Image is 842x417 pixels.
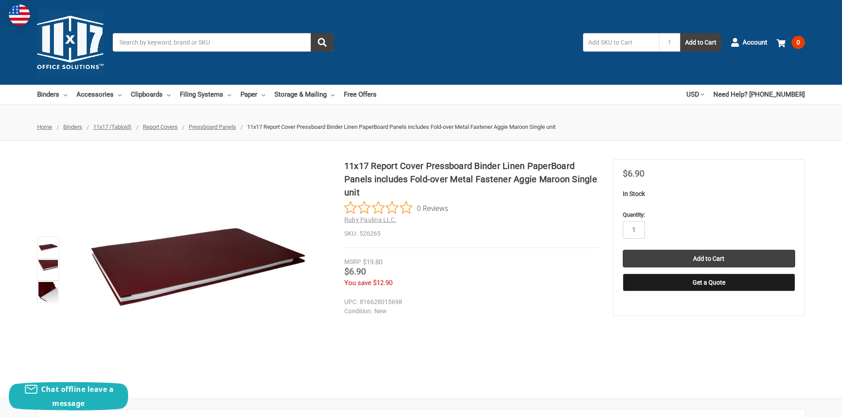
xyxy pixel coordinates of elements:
input: Add to Cart [623,250,795,267]
dd: 816628015698 [344,297,594,307]
a: 0 [777,31,805,54]
label: Quantity: [623,210,795,219]
a: Need Help? [PHONE_NUMBER] [713,85,805,104]
button: Rated 0 out of 5 stars from 0 reviews. Jump to reviews. [344,201,448,214]
a: Report Covers [143,124,178,130]
a: Filing Systems [180,85,231,104]
a: 11x17 (Tabloid) [93,124,132,130]
a: Paper [240,85,265,104]
input: Search by keyword, brand or SKU [113,33,334,52]
dt: Condition: [344,307,372,316]
span: $19.80 [363,258,382,266]
a: Binders [37,85,67,104]
a: Account [731,31,767,54]
span: 0 Reviews [417,201,448,214]
span: 11x17 Report Cover Pressboard Binder Linen PaperBoard Panels includes Fold-over Metal Fastener Ag... [247,124,556,130]
span: $6.90 [344,266,366,277]
dt: UPC: [344,297,358,307]
button: Chat offline leave a message [9,382,128,410]
span: $12.90 [373,279,392,287]
dd: New [344,307,594,316]
span: $6.90 [623,168,644,179]
a: Storage & Mailing [274,85,335,104]
a: Accessories [76,85,122,104]
dt: SKU: [344,229,357,238]
button: Get a Quote [623,274,795,291]
img: 11x17 Report Cover Pressboard Binder Linen PaperBoard Panels includes Fold-over Metal Fastener Ag... [38,260,58,279]
h1: 11x17 Report Cover Pressboard Binder Linen PaperBoard Panels includes Fold-over Metal Fastener Ag... [344,159,598,199]
dd: 526265 [344,229,598,238]
span: Account [743,38,767,48]
img: 11x17 Report Cover Pressboard Binder Linen PaperBoard Panels includes Fold-over Metal Fastener Ag... [38,238,58,257]
img: 11x17 Report Cover Pressboard Binder Linen PaperBoard Panels includes Fold-over Metal Fastener Ag... [38,282,58,301]
a: Home [37,124,52,130]
span: Chat offline leave a message [41,384,114,408]
p: In Stock [623,189,795,199]
a: Clipboards [131,85,171,104]
img: 11x17 Report Cover Pressboard Binder Linen PaperBoard Panels includes Fold-over Metal Fastener Ag... [88,159,309,380]
div: MSRP [344,257,361,267]
a: USD [686,85,704,104]
a: Pressboard Panels [189,124,236,130]
a: Ruby Paulina LLC. [344,216,396,223]
input: Add SKU to Cart [583,33,659,52]
img: 11x17.com [37,9,103,75]
span: You save [344,279,371,287]
a: Binders [63,124,82,130]
img: duty and tax information for United States [9,4,30,26]
a: Free Offers [344,85,377,104]
button: Add to Cart [680,33,721,52]
span: 0 [792,36,805,49]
